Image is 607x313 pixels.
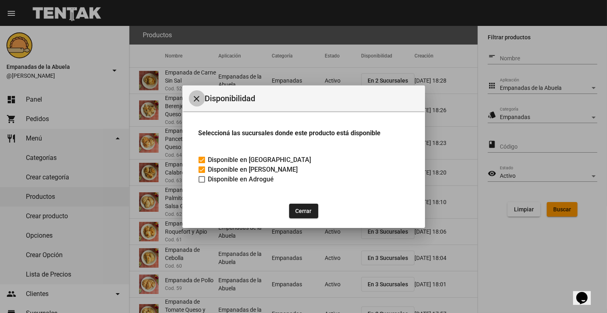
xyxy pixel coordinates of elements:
h3: Seleccioná las sucursales donde este producto está disponible [199,128,409,139]
iframe: chat widget [573,281,599,305]
span: Disponible en [GEOGRAPHIC_DATA] [208,155,311,165]
button: Cerrar [289,204,318,218]
mat-icon: Cerrar [192,94,202,104]
span: Disponible en [PERSON_NAME] [208,165,298,175]
button: Cerrar [189,90,205,106]
span: Disponible en Adrogué [208,175,274,184]
span: Disponibilidad [205,92,419,105]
